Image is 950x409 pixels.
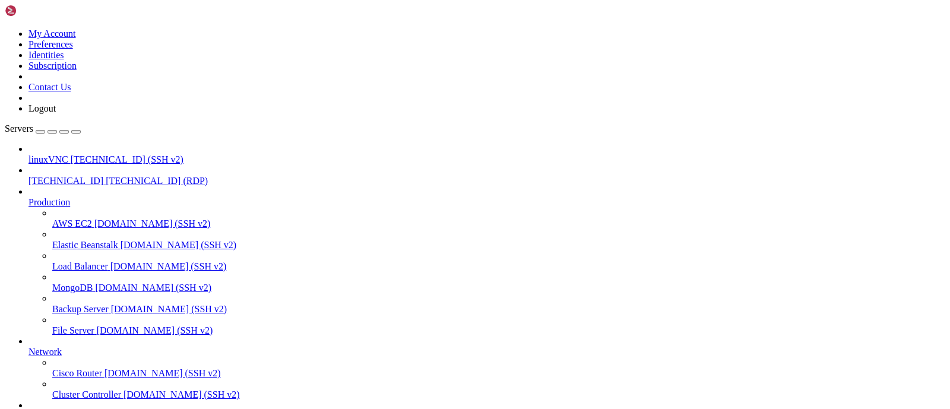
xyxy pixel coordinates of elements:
span: AWS EC2 [52,218,92,229]
a: AWS EC2 [DOMAIN_NAME] (SSH v2) [52,218,945,229]
span: Production [28,197,70,207]
a: Subscription [28,61,77,71]
li: Backup Server [DOMAIN_NAME] (SSH v2) [52,293,945,315]
li: Load Balancer [DOMAIN_NAME] (SSH v2) [52,251,945,272]
a: Preferences [28,39,73,49]
span: Load Balancer [52,261,108,271]
span: Backup Server [52,304,109,314]
li: Cisco Router [DOMAIN_NAME] (SSH v2) [52,357,945,379]
span: Elastic Beanstalk [52,240,118,250]
img: Shellngn [5,5,73,17]
span: [DOMAIN_NAME] (SSH v2) [95,283,211,293]
li: Elastic Beanstalk [DOMAIN_NAME] (SSH v2) [52,229,945,251]
a: Logout [28,103,56,113]
a: File Server [DOMAIN_NAME] (SSH v2) [52,325,945,336]
li: [TECHNICAL_ID] [TECHNICAL_ID] (RDP) [28,165,945,186]
span: [DOMAIN_NAME] (SSH v2) [111,304,227,314]
li: MongoDB [DOMAIN_NAME] (SSH v2) [52,272,945,293]
span: [DOMAIN_NAME] (SSH v2) [97,325,213,335]
li: AWS EC2 [DOMAIN_NAME] (SSH v2) [52,208,945,229]
a: Load Balancer [DOMAIN_NAME] (SSH v2) [52,261,945,272]
span: [DOMAIN_NAME] (SSH v2) [121,240,237,250]
span: Servers [5,123,33,134]
span: File Server [52,325,94,335]
a: Cisco Router [DOMAIN_NAME] (SSH v2) [52,368,945,379]
a: linuxVNC [TECHNICAL_ID] (SSH v2) [28,154,945,165]
span: [DOMAIN_NAME] (SSH v2) [104,368,221,378]
li: linuxVNC [TECHNICAL_ID] (SSH v2) [28,144,945,165]
a: Contact Us [28,82,71,92]
a: Cluster Controller [DOMAIN_NAME] (SSH v2) [52,389,945,400]
span: [TECHNICAL_ID] [28,176,103,186]
a: Servers [5,123,81,134]
span: Cluster Controller [52,389,121,400]
span: Cisco Router [52,368,102,378]
li: Network [28,336,945,400]
a: Backup Server [DOMAIN_NAME] (SSH v2) [52,304,945,315]
span: [DOMAIN_NAME] (SSH v2) [94,218,211,229]
a: [TECHNICAL_ID] [TECHNICAL_ID] (RDP) [28,176,945,186]
span: [TECHNICAL_ID] (SSH v2) [71,154,183,164]
span: [DOMAIN_NAME] (SSH v2) [123,389,240,400]
span: MongoDB [52,283,93,293]
a: Elastic Beanstalk [DOMAIN_NAME] (SSH v2) [52,240,945,251]
a: Identities [28,50,64,60]
a: MongoDB [DOMAIN_NAME] (SSH v2) [52,283,945,293]
span: linuxVNC [28,154,68,164]
a: Network [28,347,945,357]
a: My Account [28,28,76,39]
span: [TECHNICAL_ID] (RDP) [106,176,208,186]
li: Cluster Controller [DOMAIN_NAME] (SSH v2) [52,379,945,400]
span: [DOMAIN_NAME] (SSH v2) [110,261,227,271]
li: Production [28,186,945,336]
li: File Server [DOMAIN_NAME] (SSH v2) [52,315,945,336]
span: Network [28,347,62,357]
a: Production [28,197,945,208]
